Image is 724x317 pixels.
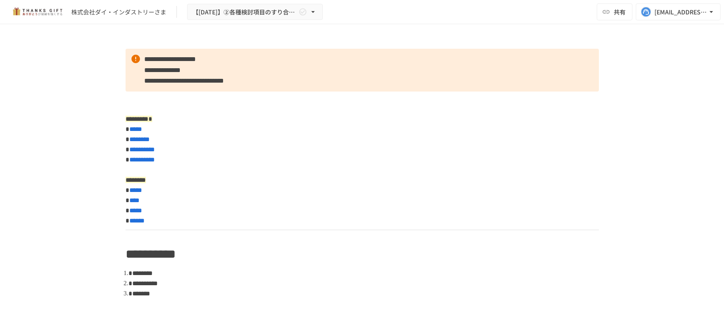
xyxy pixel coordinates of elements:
[187,4,323,20] button: 【[DATE]】②各種検討項目のすり合わせ/ THANKS GIFTキックオフMTG
[654,7,707,17] div: [EMAIL_ADDRESS][DOMAIN_NAME]
[636,3,721,20] button: [EMAIL_ADDRESS][DOMAIN_NAME]
[614,7,626,17] span: 共有
[597,3,632,20] button: 共有
[10,5,64,19] img: mMP1OxWUAhQbsRWCurg7vIHe5HqDpP7qZo7fRoNLXQh
[193,7,297,17] span: 【[DATE]】②各種検討項目のすり合わせ/ THANKS GIFTキックオフMTG
[71,8,166,17] div: 株式会社ダイ・インダストリーさま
